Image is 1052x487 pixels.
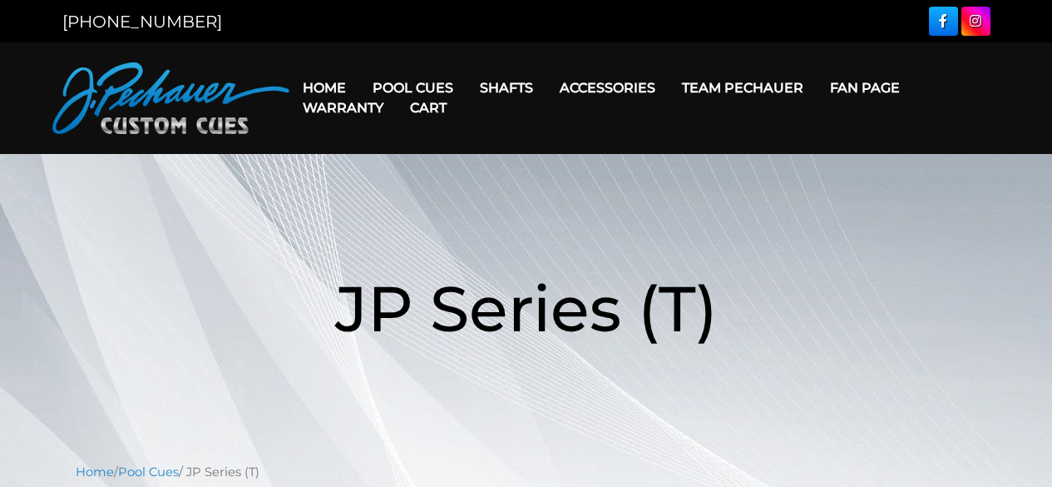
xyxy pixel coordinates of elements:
[669,67,817,109] a: Team Pechauer
[397,87,460,129] a: Cart
[817,67,913,109] a: Fan Page
[359,67,467,109] a: Pool Cues
[76,465,114,480] a: Home
[62,12,222,32] a: [PHONE_NUMBER]
[546,67,669,109] a: Accessories
[118,465,179,480] a: Pool Cues
[335,270,718,347] span: JP Series (T)
[289,87,397,129] a: Warranty
[289,67,359,109] a: Home
[52,62,289,134] img: Pechauer Custom Cues
[467,67,546,109] a: Shafts
[76,463,977,481] nav: Breadcrumb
